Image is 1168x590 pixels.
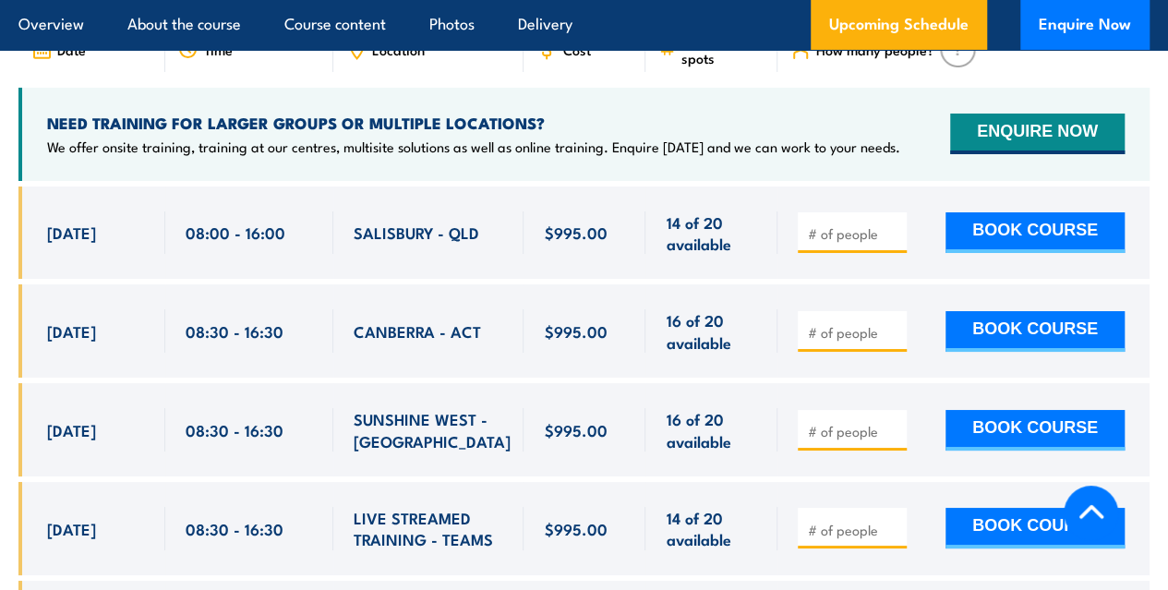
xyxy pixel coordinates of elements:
[354,222,479,243] span: SALISBURY - QLD
[544,320,607,342] span: $995.00
[945,311,1125,352] button: BOOK COURSE
[57,42,86,57] span: Date
[666,309,757,353] span: 16 of 20 available
[47,518,96,539] span: [DATE]
[47,320,96,342] span: [DATE]
[186,222,285,243] span: 08:00 - 16:00
[47,222,96,243] span: [DATE]
[354,320,481,342] span: CANBERRA - ACT
[544,222,607,243] span: $995.00
[562,42,590,57] span: Cost
[808,422,900,440] input: # of people
[945,410,1125,451] button: BOOK COURSE
[950,114,1125,154] button: ENQUIRE NOW
[945,212,1125,253] button: BOOK COURSE
[544,518,607,539] span: $995.00
[666,507,757,550] span: 14 of 20 available
[204,42,233,57] span: Time
[945,508,1125,548] button: BOOK COURSE
[816,42,934,57] span: How many people?
[808,521,900,539] input: # of people
[681,34,765,66] span: Available spots
[47,138,900,156] p: We offer onsite training, training at our centres, multisite solutions as well as online training...
[372,42,425,57] span: Location
[354,408,511,452] span: SUNSHINE WEST - [GEOGRAPHIC_DATA]
[186,518,283,539] span: 08:30 - 16:30
[47,419,96,440] span: [DATE]
[808,323,900,342] input: # of people
[354,507,504,550] span: LIVE STREAMED TRAINING - TEAMS
[666,408,757,452] span: 16 of 20 available
[544,419,607,440] span: $995.00
[666,211,757,255] span: 14 of 20 available
[808,224,900,243] input: # of people
[186,320,283,342] span: 08:30 - 16:30
[186,419,283,440] span: 08:30 - 16:30
[47,113,900,133] h4: NEED TRAINING FOR LARGER GROUPS OR MULTIPLE LOCATIONS?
